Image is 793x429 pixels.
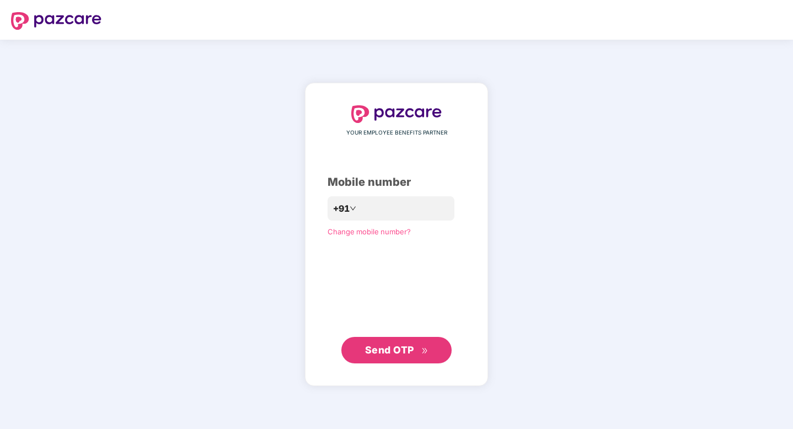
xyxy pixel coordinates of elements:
[11,12,101,30] img: logo
[421,347,428,355] span: double-right
[333,202,350,216] span: +91
[328,174,465,191] div: Mobile number
[328,227,411,236] a: Change mobile number?
[341,337,452,363] button: Send OTPdouble-right
[350,205,356,212] span: down
[351,105,442,123] img: logo
[365,344,414,356] span: Send OTP
[346,128,447,137] span: YOUR EMPLOYEE BENEFITS PARTNER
